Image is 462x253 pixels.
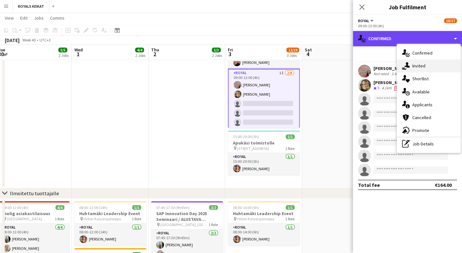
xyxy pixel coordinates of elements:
[237,146,269,151] span: [STREET_ADDRESS]
[75,201,147,246] app-job-card: 08:00-22:00 (14h)1/1Huhtamäki Leadership Event Hilton Kalastajatorppa1 RoleRoyal1/108:00-22:00 (1...
[48,14,67,22] a: Comms
[227,51,233,58] span: 3
[59,48,68,53] span: 5/5
[444,19,457,23] span: 10/17
[75,224,147,246] app-card-role: Royal1/108:00-22:00 (14h)[PERSON_NAME]
[151,47,159,53] span: Thu
[74,51,83,58] span: 1
[286,205,295,210] span: 1/1
[286,216,295,221] span: 1 Role
[373,66,414,72] div: [PERSON_NAME]
[228,131,300,175] app-job-card: 15:00-20:00 (5h)1/1Apukäsi toimistolle [STREET_ADDRESS]1 RoleRoyal1/115:00-20:00 (5h)[PERSON_NAME]
[228,140,300,146] h3: Apukäsi toimistolle
[133,205,141,210] span: 1/1
[228,33,300,128] app-job-card: 08:00-00:00 (16h) (Sat)10/17Fennia henkilöstöpäivä 2025 ALUSTAVA TYÖAIKA Messukeskus4 RolesTeam L...
[50,15,65,21] span: Comms
[373,72,390,77] div: Not rated
[373,80,407,86] div: [PERSON_NAME]
[228,153,300,175] app-card-role: Royal1/115:00-20:00 (5h)[PERSON_NAME]
[161,222,209,227] span: [GEOGRAPHIC_DATA], [GEOGRAPHIC_DATA]
[151,211,223,222] h3: SAP Innovation Day 2025 Seminaari / ALUSTAVA TYÖAIKA
[75,211,147,216] h3: Huhtamäki Leadership Event
[412,115,431,120] span: Cancelled
[353,31,462,47] div: Confirmed
[233,135,259,139] span: 15:00-20:00 (5h)
[228,201,300,246] app-job-card: 08:00-14:00 (6h)1/1Huhtamäki Leadership Event Hilton Kalastajatorppa1 RoleRoyal1/108:00-14:00 (6h...
[358,19,374,23] button: Royal
[412,76,429,82] span: Shortlist
[5,37,20,44] div: [DATE]
[305,47,312,53] span: Sat
[228,211,300,216] h3: Huhtamäki Leadership Event
[397,137,460,150] div: Job Details
[286,146,295,151] span: 1 Role
[393,86,404,91] div: Crew has different fees then in role
[304,51,312,58] span: 4
[390,72,403,77] div: 2.4km
[84,216,121,221] span: Hilton Kalastajatorppa
[237,216,275,221] span: Hilton Kalastajatorppa
[32,14,47,22] a: Jobs
[75,47,83,53] span: Wed
[412,102,432,108] span: Applicants
[412,89,430,95] span: Available
[5,15,14,21] span: View
[56,216,65,221] span: 1 Role
[21,15,28,21] span: Edit
[412,127,429,133] span: Promote
[132,216,141,221] span: 1 Role
[287,53,299,58] div: 3 Jobs
[412,50,432,56] span: Confirmed
[40,38,51,43] div: UTC+3
[3,205,29,210] span: 08:00-12:00 (4h)
[56,205,65,210] span: 4/4
[18,14,30,22] a: Edit
[228,224,300,246] app-card-role: Royal1/108:00-14:00 (6h)[PERSON_NAME]
[358,182,380,188] div: Total fee
[358,24,457,29] div: 09:00-13:00 (4h)
[212,53,222,58] div: 2 Jobs
[135,48,144,53] span: 4/4
[7,216,43,221] span: [GEOGRAPHIC_DATA]
[59,53,69,58] div: 2 Jobs
[212,48,221,53] span: 3/3
[150,51,159,58] span: 2
[13,0,50,13] button: ROYALS KEIKAT
[358,19,369,23] span: Royal
[353,3,462,12] h3: Job Fulfilment
[412,63,425,69] span: Invited
[377,86,379,91] span: 5
[136,53,146,58] div: 2 Jobs
[287,48,299,53] span: 12/19
[10,190,59,196] div: Ilmoitettu tuottajalle
[381,86,393,91] div: 4.1km
[286,135,295,139] span: 1/1
[21,38,37,43] span: Week 40
[3,14,17,22] a: View
[80,205,108,210] span: 08:00-22:00 (14h)
[157,205,190,210] span: 07:45-17:30 (9h45m)
[209,222,218,227] span: 1 Role
[228,47,233,53] span: Fri
[228,69,300,157] app-card-role: Royal1I2/809:00-13:00 (4h)[PERSON_NAME][PERSON_NAME]
[394,86,403,91] span: Fee
[34,15,44,21] span: Jobs
[233,205,259,210] span: 08:00-14:00 (6h)
[209,205,218,210] span: 2/2
[435,182,452,188] div: €164.00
